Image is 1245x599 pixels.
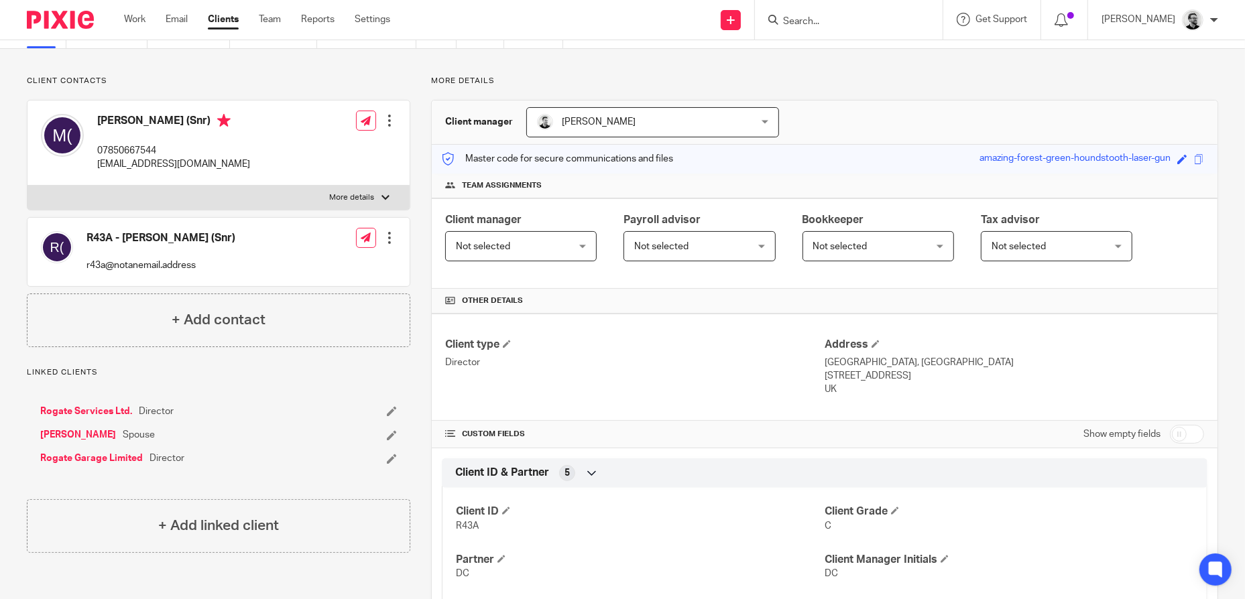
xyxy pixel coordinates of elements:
[150,452,184,465] span: Director
[456,553,825,567] h4: Partner
[634,242,689,251] span: Not selected
[562,117,636,127] span: [PERSON_NAME]
[431,76,1218,86] p: More details
[456,505,825,519] h4: Client ID
[624,214,701,225] span: Payroll advisor
[445,356,825,369] p: Director
[166,13,188,26] a: Email
[825,338,1204,352] h4: Address
[565,466,570,480] span: 5
[27,76,410,86] p: Client contacts
[217,114,231,127] i: Primary
[537,114,553,130] img: Dave_2025.jpg
[445,214,522,225] span: Client manager
[158,515,279,536] h4: + Add linked client
[980,151,1171,167] div: amazing-forest-green-houndstooth-laser-gun
[97,157,250,171] p: [EMAIL_ADDRESS][DOMAIN_NAME]
[1182,9,1203,31] img: Jack_2025.jpg
[455,466,549,480] span: Client ID & Partner
[355,13,390,26] a: Settings
[40,428,116,442] a: [PERSON_NAME]
[40,452,143,465] a: Rogate Garage Limited
[123,428,155,442] span: Spouse
[445,429,825,440] h4: CUSTOM FIELDS
[124,13,145,26] a: Work
[462,295,523,306] span: Other details
[782,16,902,28] input: Search
[41,114,84,157] img: svg%3E
[40,405,132,418] a: Rogate Services Ltd.
[139,405,174,418] span: Director
[208,13,239,26] a: Clients
[97,144,250,157] p: 07850667544
[172,310,265,330] h4: + Add contact
[27,367,410,378] p: Linked clients
[1102,13,1175,26] p: [PERSON_NAME]
[825,383,1204,396] p: UK
[456,569,469,578] span: DC
[992,242,1046,251] span: Not selected
[975,15,1027,24] span: Get Support
[442,152,673,165] p: Master code for secure communications and files
[41,231,73,263] img: svg%3E
[86,231,235,245] h4: R43A - [PERSON_NAME] (Snr)
[462,180,542,191] span: Team assignments
[1083,427,1161,441] label: Show empty fields
[301,13,335,26] a: Reports
[825,553,1193,567] h4: Client Manager Initials
[825,505,1193,519] h4: Client Grade
[456,521,479,531] span: R43A
[825,356,1204,369] p: [GEOGRAPHIC_DATA], [GEOGRAPHIC_DATA]
[330,192,375,203] p: More details
[813,242,868,251] span: Not selected
[97,114,250,131] h4: [PERSON_NAME] (Snr)
[981,214,1040,225] span: Tax advisor
[825,569,838,578] span: DC
[259,13,281,26] a: Team
[825,521,831,531] span: C
[803,214,864,225] span: Bookkeeper
[825,369,1204,383] p: [STREET_ADDRESS]
[86,259,235,272] p: r43a@notanemail.address
[445,338,825,352] h4: Client type
[27,11,94,29] img: Pixie
[456,242,510,251] span: Not selected
[445,115,513,129] h3: Client manager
